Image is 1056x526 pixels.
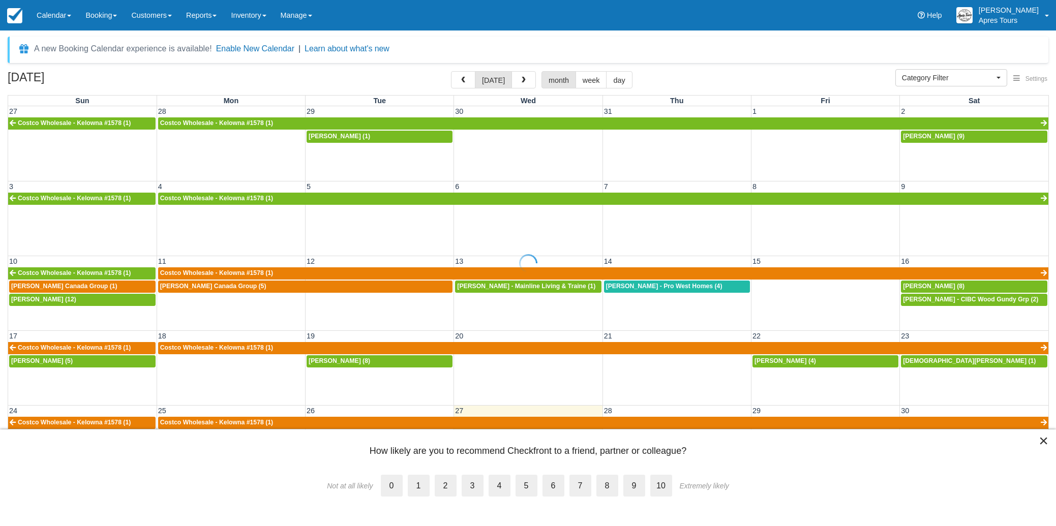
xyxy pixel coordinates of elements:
label: 3 [462,475,484,497]
label: 9 [623,475,645,497]
label: 6 [542,475,564,497]
button: Close [1039,432,1048,449]
label: 8 [596,475,618,497]
div: Extremely likely [680,482,729,490]
label: 1 [408,475,430,497]
label: 5 [516,475,537,497]
div: Not at all likely [327,482,373,490]
label: 10 [650,475,672,497]
label: 0 [381,475,403,497]
label: 2 [435,475,457,497]
div: How likely are you to recommend Checkfront to a friend, partner or colleague? [15,445,1041,462]
label: 4 [489,475,510,497]
label: 7 [569,475,591,497]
